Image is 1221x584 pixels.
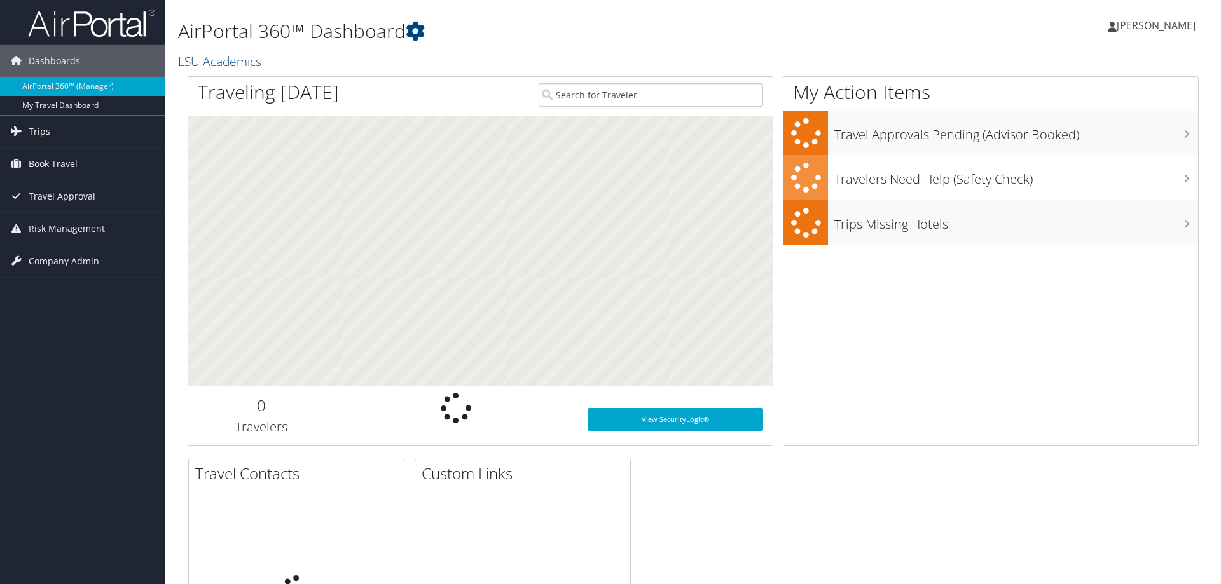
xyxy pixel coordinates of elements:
h2: Custom Links [422,463,630,484]
h2: 0 [198,395,325,416]
h3: Travel Approvals Pending (Advisor Booked) [834,119,1198,144]
span: Travel Approval [29,180,95,212]
span: Company Admin [29,245,99,277]
h1: AirPortal 360™ Dashboard [178,18,865,44]
h1: My Action Items [783,79,1198,105]
a: View SecurityLogic® [588,408,763,431]
h3: Travelers Need Help (Safety Check) [834,164,1198,188]
h2: Travel Contacts [195,463,404,484]
span: Dashboards [29,45,80,77]
h3: Trips Missing Hotels [834,209,1198,233]
span: [PERSON_NAME] [1117,18,1196,32]
a: Travel Approvals Pending (Advisor Booked) [783,111,1198,156]
h3: Travelers [198,418,325,436]
img: airportal-logo.png [28,8,155,38]
a: [PERSON_NAME] [1108,6,1208,44]
h1: Traveling [DATE] [198,79,339,105]
a: Trips Missing Hotels [783,200,1198,245]
input: Search for Traveler [539,83,763,107]
span: Book Travel [29,148,78,180]
span: Risk Management [29,213,105,245]
a: Travelers Need Help (Safety Check) [783,155,1198,200]
a: LSU Academics [178,53,265,70]
span: Trips [29,116,50,147]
